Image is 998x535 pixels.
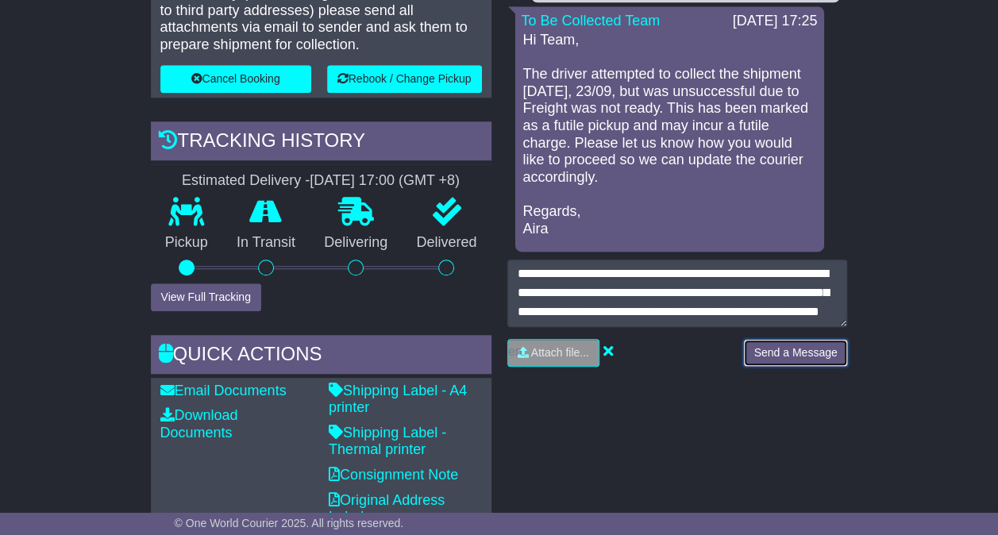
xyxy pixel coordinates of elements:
[175,517,404,529] span: © One World Courier 2025. All rights reserved.
[151,172,491,190] div: Estimated Delivery -
[733,13,818,30] div: [DATE] 17:25
[310,172,460,190] div: [DATE] 17:00 (GMT +8)
[151,121,491,164] div: Tracking history
[402,234,491,252] p: Delivered
[160,383,287,398] a: Email Documents
[523,32,816,237] p: Hi Team, The driver attempted to collect the shipment [DATE], 23/09, but was unsuccessful due to ...
[160,65,311,93] button: Cancel Booking
[151,335,491,378] div: Quick Actions
[743,339,847,367] button: Send a Message
[151,283,261,311] button: View Full Tracking
[327,65,482,93] button: Rebook / Change Pickup
[160,407,238,441] a: Download Documents
[310,234,402,252] p: Delivering
[222,234,310,252] p: In Transit
[329,467,458,483] a: Consignment Note
[329,492,445,525] a: Original Address Label
[329,383,467,416] a: Shipping Label - A4 printer
[522,13,661,29] a: To Be Collected Team
[329,425,446,458] a: Shipping Label - Thermal printer
[151,234,222,252] p: Pickup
